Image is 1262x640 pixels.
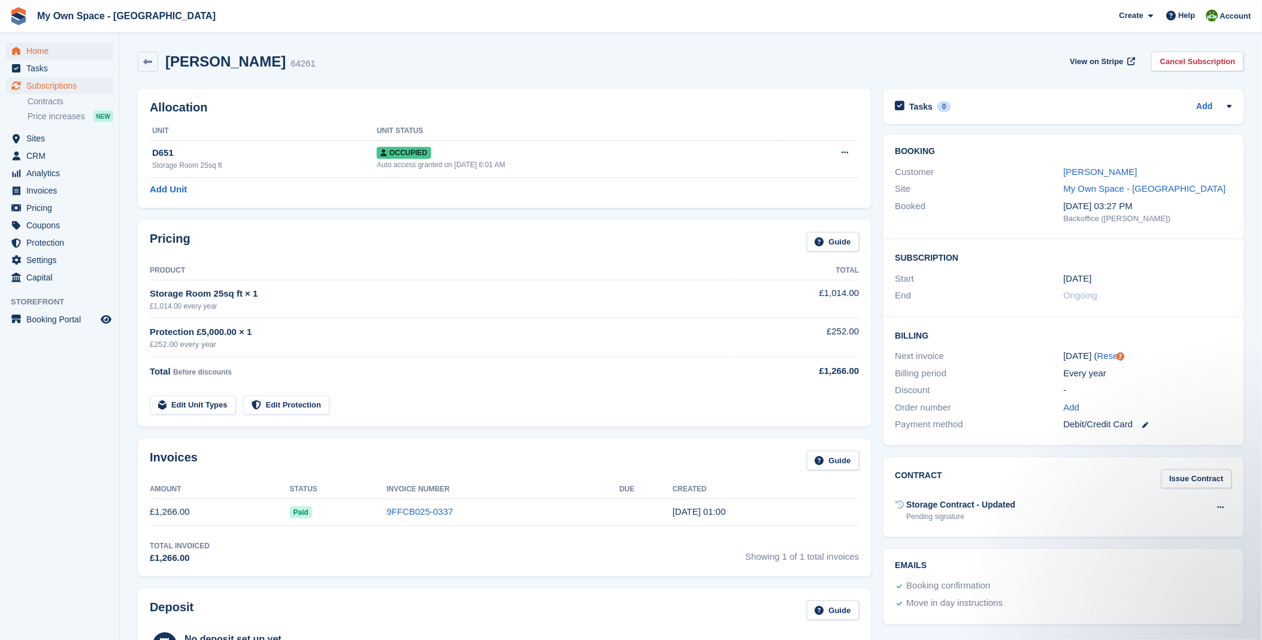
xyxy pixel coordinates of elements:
[93,110,113,122] div: NEW
[895,418,1064,431] div: Payment method
[26,252,98,268] span: Settings
[1197,100,1213,114] a: Add
[377,147,431,159] span: Occupied
[150,366,171,376] span: Total
[910,101,933,112] h2: Tasks
[673,480,860,499] th: Created
[907,499,1016,511] div: Storage Contract - Updated
[26,77,98,94] span: Subscriptions
[895,182,1064,196] div: Site
[895,251,1232,263] h2: Subscription
[1064,200,1232,213] div: [DATE] 03:27 PM
[150,261,730,280] th: Product
[746,541,860,565] span: Showing 1 of 1 total invoices
[10,7,28,25] img: stora-icon-8386f47178a22dfd0bd8f6a31ec36ba5ce8667c1dd55bd0f319d3a0aa187defe.svg
[150,301,730,312] div: £1,014.00 every year
[26,269,98,286] span: Capital
[1220,10,1251,22] span: Account
[673,506,726,517] time: 2025-01-05 01:00:34 UTC
[26,311,98,328] span: Booking Portal
[243,396,329,415] a: Edit Protection
[1066,52,1138,71] a: View on Stripe
[28,110,113,123] a: Price increases NEW
[6,165,113,182] a: menu
[28,111,85,122] span: Price increases
[895,272,1064,286] div: Start
[730,261,860,280] th: Total
[387,506,453,517] a: 9FFCB025-0337
[807,600,860,620] a: Guide
[290,57,316,71] div: 64261
[26,60,98,77] span: Tasks
[1206,10,1218,22] img: Keely
[377,159,780,170] div: Auto access granted on [DATE] 6:01 AM
[6,147,113,164] a: menu
[1064,167,1137,177] a: [PERSON_NAME]
[730,280,860,318] td: £1,014.00
[150,541,210,551] div: Total Invoiced
[290,506,312,518] span: Paid
[6,60,113,77] a: menu
[26,182,98,199] span: Invoices
[6,77,113,94] a: menu
[1097,351,1121,361] a: Reset
[895,329,1232,341] h2: Billing
[6,200,113,216] a: menu
[895,165,1064,179] div: Customer
[1119,10,1143,22] span: Create
[895,367,1064,381] div: Billing period
[895,469,943,489] h2: Contract
[907,511,1016,522] div: Pending signature
[937,101,951,112] div: 0
[1070,56,1124,68] span: View on Stripe
[26,200,98,216] span: Pricing
[1064,349,1232,363] div: [DATE] ( )
[11,296,119,308] span: Storefront
[6,182,113,199] a: menu
[895,200,1064,225] div: Booked
[895,561,1232,570] h2: Emails
[619,480,673,499] th: Due
[150,232,190,252] h2: Pricing
[26,147,98,164] span: CRM
[32,6,220,26] a: My Own Space - [GEOGRAPHIC_DATA]
[26,130,98,147] span: Sites
[6,311,113,328] a: menu
[173,368,232,376] span: Before discounts
[150,339,730,351] div: £252.00 every year
[99,312,113,327] a: Preview store
[807,451,860,470] a: Guide
[1064,384,1232,397] div: -
[6,269,113,286] a: menu
[6,130,113,147] a: menu
[150,499,290,526] td: £1,266.00
[1115,351,1126,362] div: Tooltip anchor
[150,551,210,565] div: £1,266.00
[1064,272,1092,286] time: 2025-01-05 01:00:00 UTC
[150,451,198,470] h2: Invoices
[895,147,1232,156] h2: Booking
[150,122,377,141] th: Unit
[152,160,377,171] div: Storage Room 25sq ft
[1064,367,1232,381] div: Every year
[26,217,98,234] span: Coupons
[150,287,730,301] div: Storage Room 25sq ft × 1
[165,53,286,70] h2: [PERSON_NAME]
[150,480,290,499] th: Amount
[907,596,1003,611] div: Move in day instructions
[895,289,1064,303] div: End
[1064,213,1232,225] div: Backoffice ([PERSON_NAME])
[26,165,98,182] span: Analytics
[150,600,193,620] h2: Deposit
[1064,401,1080,415] a: Add
[152,146,377,160] div: D651
[150,183,187,197] a: Add Unit
[1064,183,1226,194] a: My Own Space - [GEOGRAPHIC_DATA]
[1161,469,1232,489] a: Issue Contract
[26,234,98,251] span: Protection
[6,217,113,234] a: menu
[150,325,730,339] div: Protection £5,000.00 × 1
[1152,52,1244,71] a: Cancel Subscription
[6,234,113,251] a: menu
[1179,10,1196,22] span: Help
